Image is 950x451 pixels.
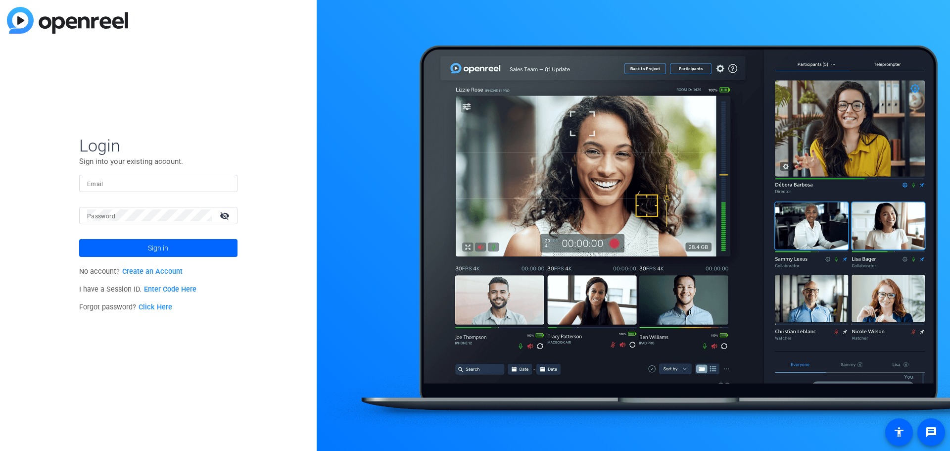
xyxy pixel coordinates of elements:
mat-icon: visibility_off [214,208,237,223]
span: Sign in [148,236,168,260]
button: Sign in [79,239,237,257]
mat-icon: message [925,426,937,438]
span: Forgot password? [79,303,172,311]
span: No account? [79,267,183,276]
mat-label: Email [87,181,103,188]
mat-label: Password [87,213,115,220]
a: Create an Account [122,267,183,276]
span: Login [79,135,237,156]
span: I have a Session ID. [79,285,196,294]
img: blue-gradient.svg [7,7,128,34]
input: Enter Email Address [87,177,230,189]
mat-icon: accessibility [893,426,905,438]
p: Sign into your existing account. [79,156,237,167]
a: Click Here [139,303,172,311]
a: Enter Code Here [144,285,196,294]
